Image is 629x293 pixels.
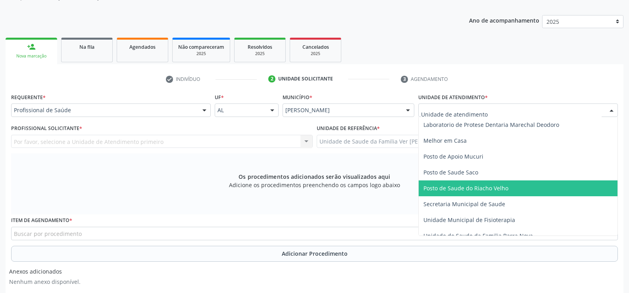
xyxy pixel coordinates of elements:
[423,121,559,128] span: Laboratorio de Protese Dentaria Marechal Deodoro
[229,181,400,189] span: Adicione os procedimentos preenchendo os campos logo abaixo
[27,42,36,51] div: person_add
[240,51,280,57] div: 2025
[11,53,52,59] div: Nova marcação
[282,249,348,258] span: Adicionar Procedimento
[423,184,508,192] span: Posto de Saude do Riacho Velho
[11,246,618,262] button: Adicionar Procedimento
[418,91,488,103] label: Unidade de atendimento
[268,75,275,82] div: 2
[11,91,46,103] label: Requerente
[423,200,505,208] span: Secretaria Municipal de Saude
[278,75,333,82] div: Unidade solicitante
[423,216,515,224] span: Unidade Municipal de Fisioterapia
[11,123,82,135] label: Profissional Solicitante
[14,106,194,114] span: Profissional de Saúde
[317,123,380,135] label: Unidade de referência
[296,51,335,57] div: 2025
[302,44,329,50] span: Cancelados
[79,44,94,50] span: Na fila
[283,91,312,103] label: Município
[423,137,467,144] span: Melhor em Casa
[217,106,262,114] span: AL
[14,230,82,238] span: Buscar por procedimento
[11,214,72,227] label: Item de agendamento
[469,15,539,25] p: Ano de acompanhamento
[178,51,224,57] div: 2025
[423,169,478,176] span: Posto de Saude Saco
[285,106,398,114] span: [PERSON_NAME]
[248,44,272,50] span: Resolvidos
[239,172,390,181] span: Os procedimentos adicionados serão visualizados aqui
[178,44,224,50] span: Não compareceram
[421,106,602,122] input: Unidade de atendimento
[129,44,156,50] span: Agendados
[9,268,81,275] h6: Anexos adicionados
[215,91,224,103] label: UF
[423,232,533,239] span: Unidade de Saude da Familia Barra Nova
[423,153,483,160] span: Posto de Apoio Mucuri
[9,278,81,286] p: Nenhum anexo disponível.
